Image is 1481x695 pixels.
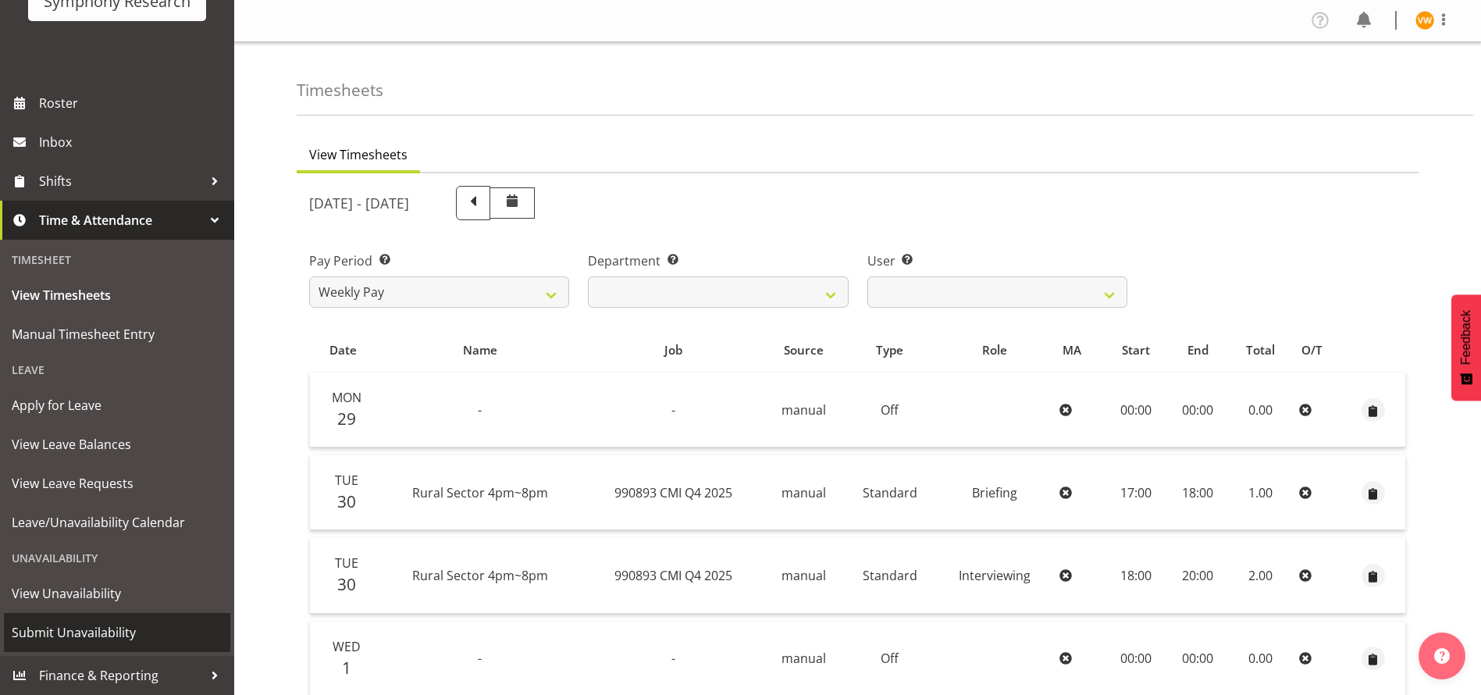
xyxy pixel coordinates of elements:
span: View Timesheets [12,283,223,307]
span: manual [781,484,826,501]
span: 29 [337,408,356,429]
span: Mon [332,389,361,406]
img: help-xxl-2.png [1434,648,1450,664]
a: View Leave Requests [4,464,230,503]
span: Manual Timesheet Entry [12,323,223,346]
span: Finance & Reporting [39,664,203,687]
span: Role [982,341,1007,359]
span: Start [1122,341,1150,359]
span: - [478,401,482,419]
td: 2.00 [1228,538,1293,613]
td: 17:00 [1104,455,1167,530]
span: Source [784,341,824,359]
span: O/T [1301,341,1323,359]
button: Feedback - Show survey [1451,294,1481,401]
span: Tue [335,554,358,572]
a: Submit Unavailability [4,613,230,652]
span: Time & Attendance [39,208,203,232]
label: User [867,251,1127,270]
span: Inbox [39,130,226,154]
span: Feedback [1459,310,1473,365]
td: 18:00 [1168,455,1229,530]
span: Submit Unavailability [12,621,223,644]
span: manual [781,650,826,667]
td: Standard [843,538,936,613]
span: Type [876,341,903,359]
td: 18:00 [1104,538,1167,613]
span: Interviewing [959,567,1031,584]
div: Leave [4,354,230,386]
span: View Leave Balances [12,433,223,456]
span: Date [329,341,357,359]
a: View Unavailability [4,574,230,613]
span: Apply for Leave [12,394,223,417]
td: 1.00 [1228,455,1293,530]
span: 30 [337,573,356,595]
span: 990893 CMI Q4 2025 [614,484,732,501]
a: Apply for Leave [4,386,230,425]
span: Rural Sector 4pm~8pm [412,484,548,501]
span: - [671,650,675,667]
span: - [671,401,675,419]
span: Name [463,341,497,359]
td: Off [843,372,936,447]
a: Manual Timesheet Entry [4,315,230,354]
span: Briefing [972,484,1017,501]
label: Pay Period [309,251,569,270]
td: 0.00 [1228,372,1293,447]
span: Tue [335,472,358,489]
td: 00:00 [1104,372,1167,447]
span: Shifts [39,169,203,193]
a: Leave/Unavailability Calendar [4,503,230,542]
a: View Leave Balances [4,425,230,464]
span: Rural Sector 4pm~8pm [412,567,548,584]
span: 990893 CMI Q4 2025 [614,567,732,584]
div: Timesheet [4,244,230,276]
span: Job [664,341,682,359]
td: Standard [843,455,936,530]
span: Wed [333,638,361,655]
span: MA [1063,341,1081,359]
span: End [1187,341,1209,359]
span: View Unavailability [12,582,223,605]
img: virginia-wheeler11875.jpg [1415,11,1434,30]
span: - [478,650,482,667]
span: Roster [39,91,226,115]
span: View Leave Requests [12,472,223,495]
td: 20:00 [1168,538,1229,613]
span: manual [781,401,826,419]
div: Unavailability [4,542,230,574]
span: View Timesheets [309,145,408,164]
span: Leave/Unavailability Calendar [12,511,223,534]
span: 30 [337,490,356,512]
span: Total [1246,341,1275,359]
a: View Timesheets [4,276,230,315]
h5: [DATE] - [DATE] [309,194,409,212]
span: 1 [342,657,351,679]
h4: Timesheets [297,81,383,99]
span: manual [781,567,826,584]
label: Department [588,251,848,270]
td: 00:00 [1168,372,1229,447]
